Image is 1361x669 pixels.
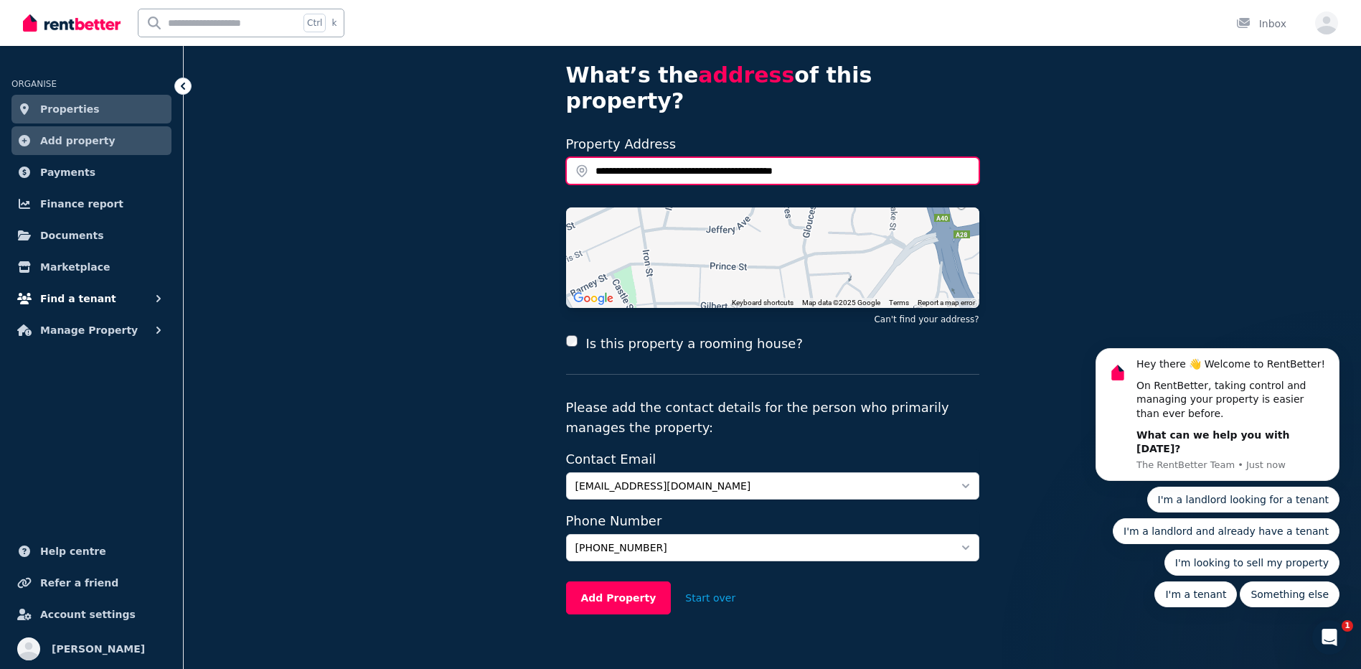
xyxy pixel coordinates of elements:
[11,221,171,250] a: Documents
[40,195,123,212] span: Finance report
[11,253,171,281] a: Marketplace
[11,190,171,218] a: Finance report
[11,537,171,566] a: Help centre
[566,398,979,438] p: Please add the contact details for the person who primarily manages the property:
[40,290,116,307] span: Find a tenant
[11,284,171,313] button: Find a tenant
[1236,17,1286,31] div: Inbox
[40,322,138,339] span: Manage Property
[575,479,950,493] span: [EMAIL_ADDRESS][DOMAIN_NAME]
[802,299,880,307] span: Map data ©2025 Google
[566,136,677,151] label: Property Address
[11,316,171,345] button: Manage Property
[566,534,979,561] button: [PHONE_NUMBER]
[918,299,975,307] a: Report a map error
[40,574,118,591] span: Refer a friend
[566,472,979,500] button: [EMAIL_ADDRESS][DOMAIN_NAME]
[671,582,750,614] button: Start over
[566,511,979,531] label: Phone Number
[570,289,617,308] img: Google
[40,100,100,118] span: Properties
[566,449,979,469] label: Contact Email
[570,289,617,308] a: Open this area in Google Maps (opens a new window)
[11,569,171,597] a: Refer a friend
[40,164,95,181] span: Payments
[732,298,793,308] button: Keyboard shortcuts
[40,132,116,149] span: Add property
[23,12,121,34] img: RentBetter
[40,258,110,276] span: Marketplace
[566,62,979,114] h4: What’s the of this property?
[698,62,794,88] span: address
[1074,220,1361,630] iframe: Intercom notifications message
[1312,620,1347,655] iframe: Intercom live chat
[52,640,145,658] span: [PERSON_NAME]
[40,227,104,244] span: Documents
[1342,620,1353,632] span: 1
[566,581,672,614] button: Add Property
[11,95,171,123] a: Properties
[331,17,336,29] span: k
[874,314,979,325] button: Can't find your address?
[11,158,171,187] a: Payments
[575,541,950,555] span: [PHONE_NUMBER]
[586,334,803,354] label: Is this property a rooming house?
[11,600,171,629] a: Account settings
[889,299,909,307] a: Terms
[40,606,136,623] span: Account settings
[11,126,171,155] a: Add property
[11,79,57,89] span: ORGANISE
[40,543,106,560] span: Help centre
[303,14,326,32] span: Ctrl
